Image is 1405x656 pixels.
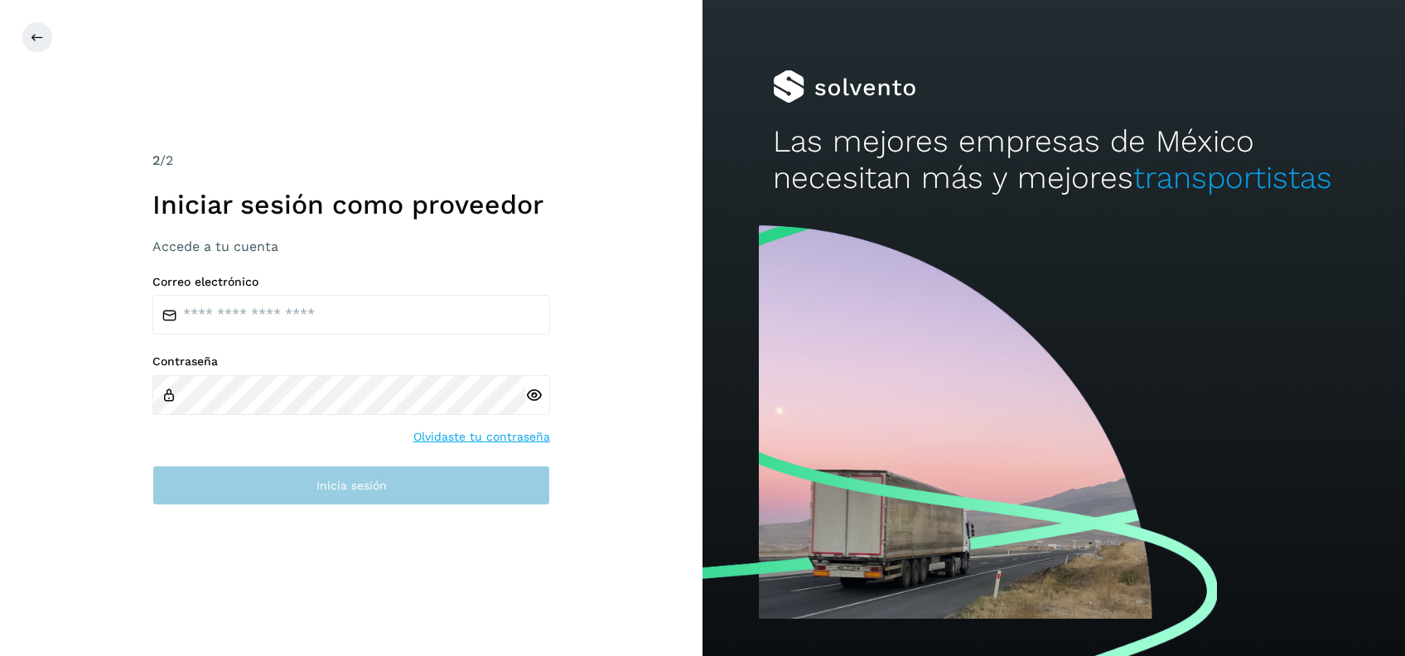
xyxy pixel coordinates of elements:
[152,239,550,254] h3: Accede a tu cuenta
[152,152,160,168] span: 2
[413,428,550,446] a: Olvidaste tu contraseña
[152,151,550,171] div: /2
[773,123,1335,197] h2: Las mejores empresas de México necesitan más y mejores
[152,189,550,220] h1: Iniciar sesión como proveedor
[152,465,550,505] button: Inicia sesión
[316,480,387,491] span: Inicia sesión
[152,355,550,369] label: Contraseña
[1133,160,1332,195] span: transportistas
[152,275,550,289] label: Correo electrónico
